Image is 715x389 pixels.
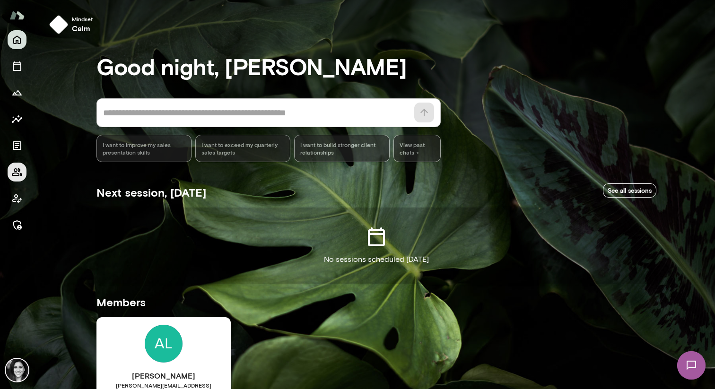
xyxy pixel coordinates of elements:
[49,15,68,34] img: mindset
[96,370,231,381] h6: [PERSON_NAME]
[103,141,185,156] span: I want to improve my sales presentation skills
[8,30,26,49] button: Home
[72,23,93,34] h6: calm
[8,136,26,155] button: Documents
[96,53,656,79] h3: Good night, [PERSON_NAME]
[8,83,26,102] button: Growth Plan
[45,11,100,38] button: Mindsetcalm
[201,141,284,156] span: I want to exceed my quarterly sales targets
[300,141,383,156] span: I want to build stronger client relationships
[393,135,441,162] span: View past chats ->
[8,216,26,234] button: Manage
[8,110,26,129] button: Insights
[8,163,26,182] button: Members
[195,135,290,162] div: I want to exceed my quarterly sales targets
[8,189,26,208] button: Client app
[324,254,429,265] p: No sessions scheduled [DATE]
[96,294,656,310] h5: Members
[8,57,26,76] button: Sessions
[96,135,192,162] div: I want to improve my sales presentation skills
[9,6,25,24] img: Mento
[603,183,656,198] a: See all sessions
[96,185,206,200] h5: Next session, [DATE]
[145,325,183,363] img: Jamie Albers
[6,359,28,381] img: Jamie Albers
[72,15,93,23] span: Mindset
[294,135,389,162] div: I want to build stronger client relationships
